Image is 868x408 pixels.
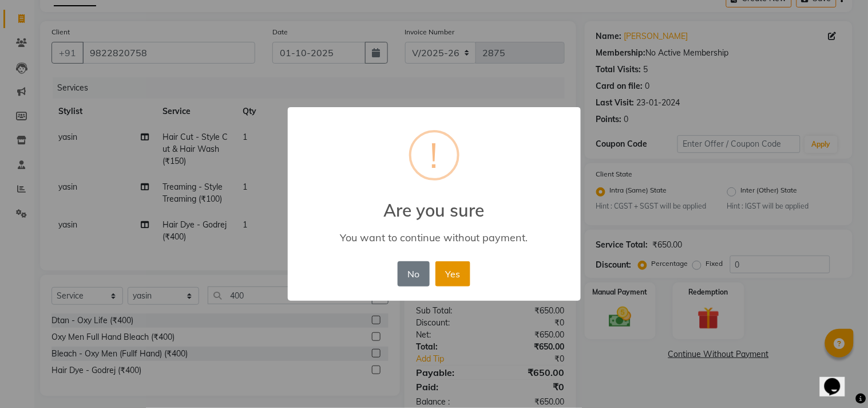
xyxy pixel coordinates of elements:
[398,261,430,287] button: No
[435,261,470,287] button: Yes
[288,186,581,221] h2: Are you sure
[430,132,438,178] div: !
[304,231,564,244] div: You want to continue without payment.
[820,362,857,397] iframe: chat widget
